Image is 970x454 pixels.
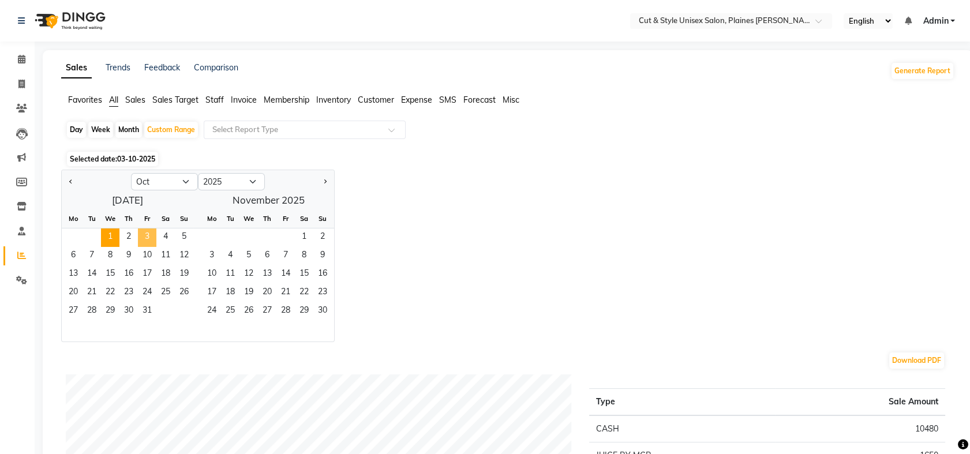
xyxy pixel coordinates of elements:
[175,209,193,228] div: Su
[264,95,309,105] span: Membership
[503,95,519,105] span: Misc
[175,284,193,302] span: 26
[198,173,265,190] select: Select year
[221,302,239,321] span: 25
[64,209,83,228] div: Mo
[203,265,221,284] span: 10
[295,284,313,302] div: Saturday, November 22, 2025
[313,247,332,265] div: Sunday, November 9, 2025
[83,209,101,228] div: Tu
[101,247,119,265] span: 8
[589,389,775,416] th: Type
[239,284,258,302] span: 19
[221,284,239,302] div: Tuesday, November 18, 2025
[101,265,119,284] div: Wednesday, October 15, 2025
[221,209,239,228] div: Tu
[313,284,332,302] span: 23
[64,247,83,265] span: 6
[138,209,156,228] div: Fr
[156,209,175,228] div: Sa
[313,228,332,247] span: 2
[138,247,156,265] div: Friday, October 10, 2025
[101,302,119,321] span: 29
[221,247,239,265] div: Tuesday, November 4, 2025
[313,247,332,265] span: 9
[119,284,138,302] div: Thursday, October 23, 2025
[156,228,175,247] span: 4
[156,247,175,265] div: Saturday, October 11, 2025
[64,302,83,321] div: Monday, October 27, 2025
[175,265,193,284] div: Sunday, October 19, 2025
[313,265,332,284] div: Sunday, November 16, 2025
[258,302,276,321] div: Thursday, November 27, 2025
[138,284,156,302] div: Friday, October 24, 2025
[101,209,119,228] div: We
[156,284,175,302] div: Saturday, October 25, 2025
[401,95,432,105] span: Expense
[119,284,138,302] span: 23
[175,265,193,284] span: 19
[64,284,83,302] div: Monday, October 20, 2025
[83,265,101,284] span: 14
[221,265,239,284] span: 11
[138,228,156,247] div: Friday, October 3, 2025
[67,122,86,138] div: Day
[138,228,156,247] span: 3
[239,302,258,321] div: Wednesday, November 26, 2025
[119,265,138,284] div: Thursday, October 16, 2025
[295,247,313,265] div: Saturday, November 8, 2025
[138,265,156,284] div: Friday, October 17, 2025
[64,265,83,284] div: Monday, October 13, 2025
[295,228,313,247] span: 1
[313,209,332,228] div: Su
[221,284,239,302] span: 18
[83,247,101,265] span: 7
[313,265,332,284] span: 16
[156,228,175,247] div: Saturday, October 4, 2025
[463,95,496,105] span: Forecast
[119,265,138,284] span: 16
[239,209,258,228] div: We
[313,284,332,302] div: Sunday, November 23, 2025
[194,62,238,73] a: Comparison
[203,302,221,321] span: 24
[88,122,113,138] div: Week
[276,302,295,321] span: 28
[119,302,138,321] div: Thursday, October 30, 2025
[258,247,276,265] div: Thursday, November 6, 2025
[119,228,138,247] span: 2
[144,122,198,138] div: Custom Range
[119,247,138,265] span: 9
[117,155,155,163] span: 03-10-2025
[101,228,119,247] div: Wednesday, October 1, 2025
[203,247,221,265] span: 3
[131,173,198,190] select: Select month
[138,247,156,265] span: 10
[125,95,145,105] span: Sales
[231,95,257,105] span: Invoice
[276,247,295,265] div: Friday, November 7, 2025
[156,265,175,284] div: Saturday, October 18, 2025
[775,389,945,416] th: Sale Amount
[175,228,193,247] div: Sunday, October 5, 2025
[119,302,138,321] span: 30
[276,265,295,284] div: Friday, November 14, 2025
[83,284,101,302] span: 21
[923,15,948,27] span: Admin
[68,95,102,105] span: Favorites
[152,95,199,105] span: Sales Target
[203,284,221,302] span: 17
[144,62,180,73] a: Feedback
[83,247,101,265] div: Tuesday, October 7, 2025
[295,265,313,284] span: 15
[101,265,119,284] span: 15
[239,247,258,265] span: 5
[203,209,221,228] div: Mo
[316,95,351,105] span: Inventory
[313,302,332,321] div: Sunday, November 30, 2025
[239,265,258,284] div: Wednesday, November 12, 2025
[295,284,313,302] span: 22
[258,209,276,228] div: Th
[295,265,313,284] div: Saturday, November 15, 2025
[221,247,239,265] span: 4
